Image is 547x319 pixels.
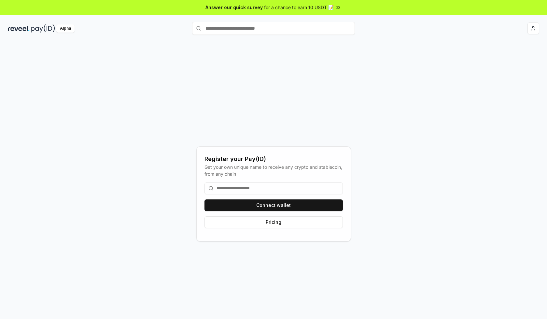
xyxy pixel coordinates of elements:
[204,199,343,211] button: Connect wallet
[8,24,30,33] img: reveel_dark
[204,164,343,177] div: Get your own unique name to receive any crypto and stablecoin, from any chain
[56,24,75,33] div: Alpha
[264,4,334,11] span: for a chance to earn 10 USDT 📝
[204,154,343,164] div: Register your Pay(ID)
[204,216,343,228] button: Pricing
[31,24,55,33] img: pay_id
[205,4,263,11] span: Answer our quick survey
